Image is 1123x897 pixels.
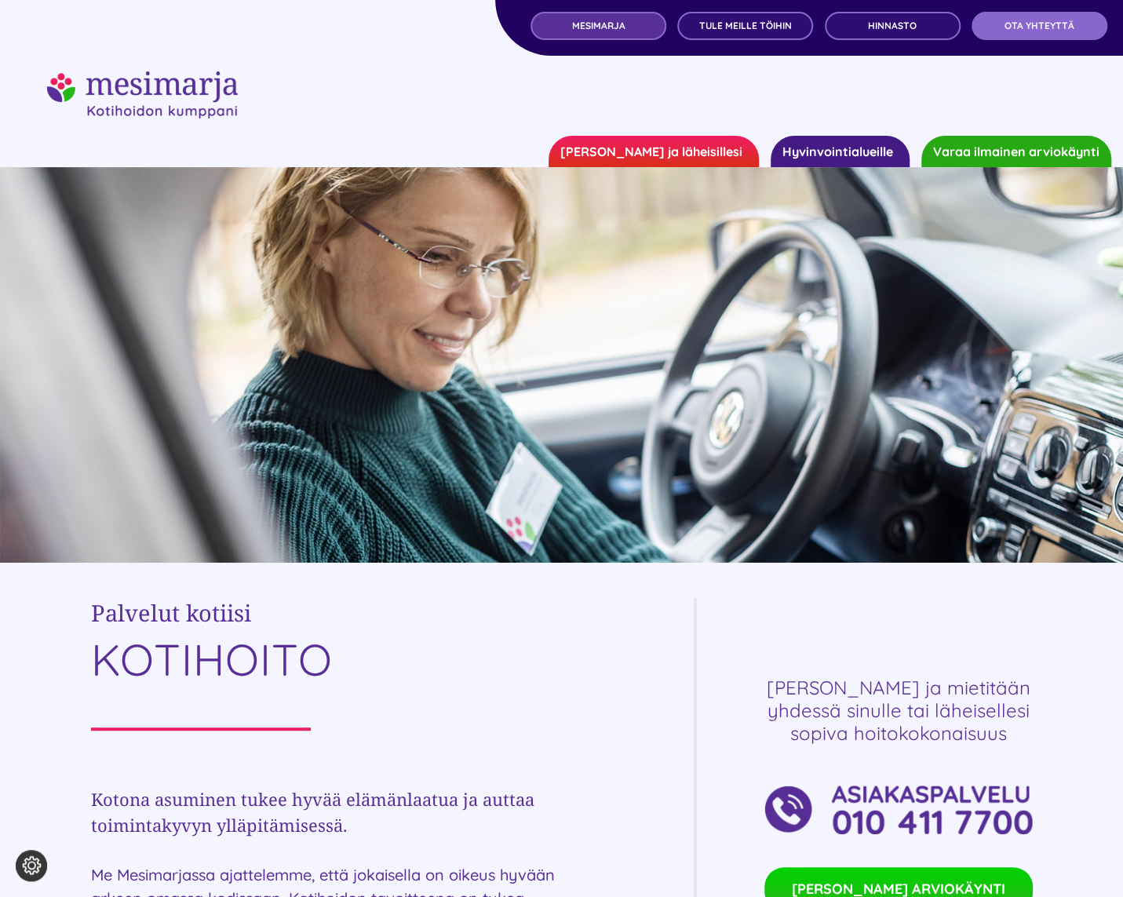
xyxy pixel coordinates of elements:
[699,20,792,31] span: TULE MEILLE TÖIHIN
[868,20,917,31] span: Hinnasto
[91,786,600,838] h3: Kotona asuminen tukee hyvää elämänlaatua ja auttaa toimintakyvyn ylläpitämisessä.
[549,136,759,167] a: [PERSON_NAME] ja läheisillesi
[677,12,813,40] a: TULE MEILLE TÖIHIN
[771,136,910,167] a: Hyvinvointialueille
[825,12,961,40] a: Hinnasto
[571,20,625,31] span: MESIMARJA
[531,12,666,40] a: MESIMARJA
[1005,20,1074,31] span: OTA YHTEYTTÄ
[47,69,238,89] a: mesimarjasi
[972,12,1107,40] a: OTA YHTEYTTÄ
[764,676,1033,744] h4: [PERSON_NAME] ja mieti­tään yhdessä si­nulle tai lähei­sellesi sopiva hoitokokonaisuus
[91,636,600,684] h1: KOTIHOITO
[921,136,1111,167] a: Varaa ilmainen arviokäynti
[91,597,251,628] span: Palvelut kotiisi
[47,71,238,119] img: Mesimarjasi Kotihoidon kumppani
[16,850,47,881] button: Evästeasetukset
